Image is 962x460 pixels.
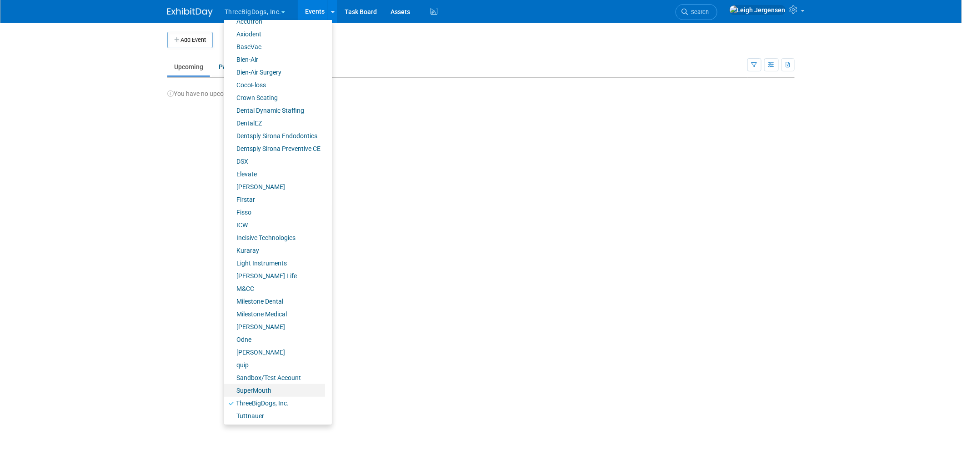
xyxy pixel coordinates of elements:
a: Past9 [212,58,247,75]
a: DSX [224,155,325,168]
a: [PERSON_NAME] [224,180,325,193]
a: Crown Seating [224,91,325,104]
a: Light Instruments [224,257,325,270]
a: Dentsply Sirona Preventive CE [224,142,325,155]
a: Kuraray [224,244,325,257]
img: ExhibitDay [167,8,213,17]
a: Axiodent [224,28,325,40]
a: Incisive Technologies [224,231,325,244]
a: Sandbox/Test Account [224,371,325,384]
a: Dental Dynamic Staffing [224,104,325,117]
a: Upcoming [167,58,210,75]
a: Search [676,4,717,20]
a: [PERSON_NAME] [224,346,325,359]
a: BaseVac [224,40,325,53]
img: Leigh Jergensen [729,5,786,15]
button: Add Event [167,32,213,48]
a: Dentsply Sirona Endodontics [224,130,325,142]
span: You have no upcoming events. [167,90,260,97]
a: CocoFloss [224,79,325,91]
a: Accutron [224,15,325,28]
a: Tuttnauer [224,410,325,422]
a: ThreeBigDogs, Inc. [224,397,325,410]
a: SuperMouth [224,384,325,397]
a: Bien-Air Surgery [224,66,325,79]
a: Firstar [224,193,325,206]
a: M&CC [224,282,325,295]
a: quip [224,359,325,371]
a: DentalEZ [224,117,325,130]
a: Elevate [224,168,325,180]
a: Fisso [224,206,325,219]
span: Search [688,9,709,15]
a: [PERSON_NAME] Life [224,270,325,282]
a: ICW [224,219,325,231]
a: [PERSON_NAME] [224,320,325,333]
a: Bien-Air [224,53,325,66]
a: Milestone Medical [224,308,325,320]
a: Milestone Dental [224,295,325,308]
a: Odne [224,333,325,346]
